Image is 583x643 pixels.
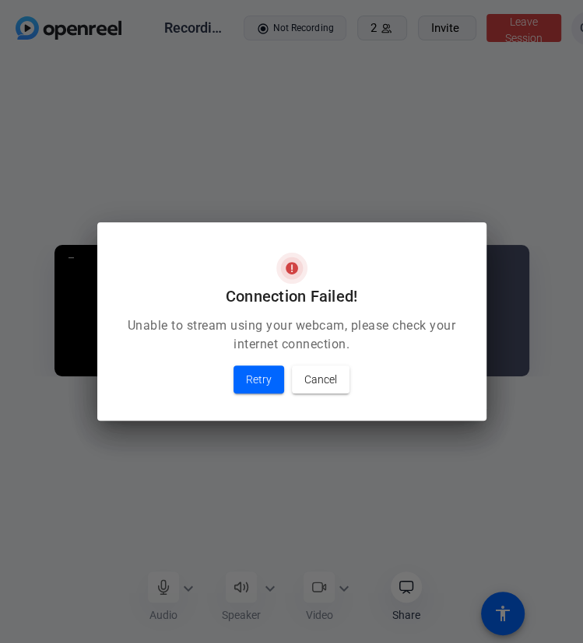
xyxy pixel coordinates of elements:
[292,365,349,393] button: Cancel
[234,365,284,393] button: Retry
[246,370,272,389] span: Retry
[116,284,468,309] h2: Connection Failed!
[116,316,468,354] p: Unable to stream using your webcam, please check your internet connection.
[304,370,337,389] span: Cancel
